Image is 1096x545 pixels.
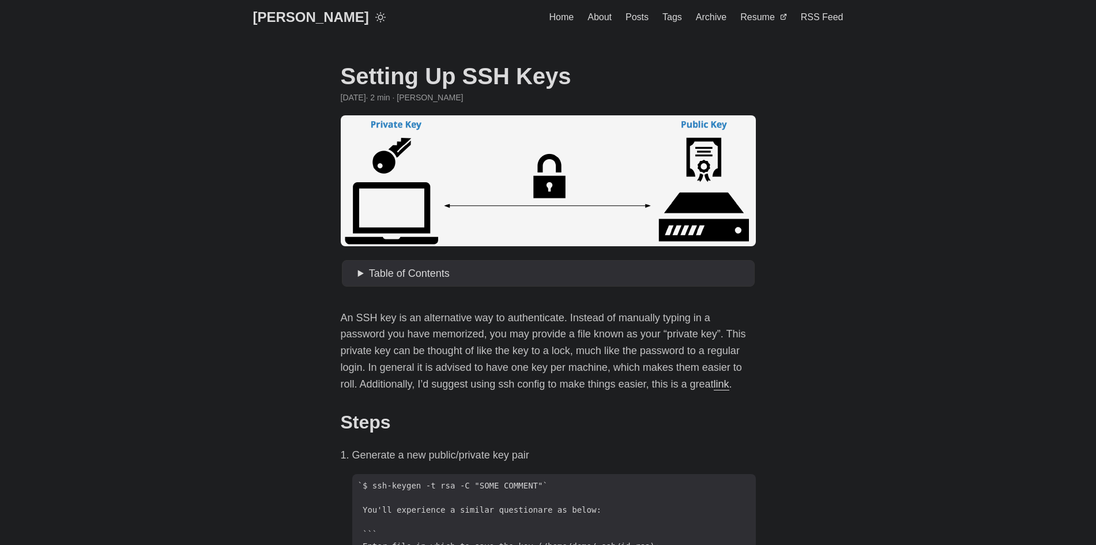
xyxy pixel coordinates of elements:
[358,265,750,282] summary: Table of Contents
[714,378,729,390] a: link
[341,91,366,104] span: 2019-07-16 00:00:00 +0000 UTC
[341,62,756,90] h1: Setting Up SSH Keys
[626,12,649,22] span: Posts
[740,12,775,22] span: Resume
[549,12,574,22] span: Home
[352,447,756,464] p: Generate a new public/private key pair
[341,310,756,393] p: An SSH key is an alternative way to authenticate. Instead of manually typing in a password you ha...
[662,12,682,22] span: Tags
[341,91,756,104] div: · 2 min · [PERSON_NAME]
[369,268,450,279] span: Table of Contents
[341,411,756,433] h2: Steps
[696,12,726,22] span: Archive
[587,12,612,22] span: About
[801,12,843,22] span: RSS Feed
